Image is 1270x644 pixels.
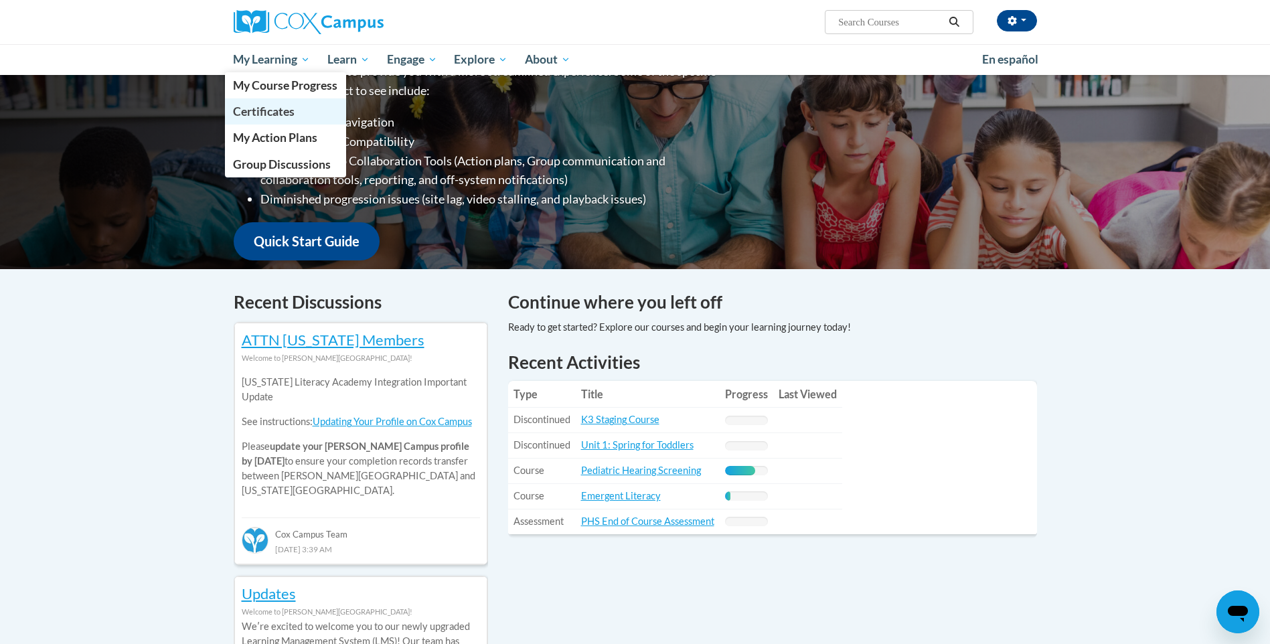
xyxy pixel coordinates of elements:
li: Greater Device Compatibility [260,132,719,151]
span: Engage [387,52,437,68]
span: Course [513,490,544,501]
p: See instructions: [242,414,480,429]
span: Course [513,465,544,476]
li: Improved Site Navigation [260,112,719,132]
p: [US_STATE] Literacy Academy Integration Important Update [242,375,480,404]
li: Enhanced Group Collaboration Tools (Action plans, Group communication and collaboration tools, re... [260,151,719,190]
button: Account Settings [997,10,1037,31]
h1: Recent Activities [508,350,1037,374]
a: ATTN [US_STATE] Members [242,331,424,349]
a: Group Discussions [225,151,347,177]
a: Engage [378,44,446,75]
img: Cox Campus Team [242,527,268,554]
a: K3 Staging Course [581,414,659,425]
div: Please to ensure your completion records transfer between [PERSON_NAME][GEOGRAPHIC_DATA] and [US_... [242,366,480,508]
span: About [525,52,570,68]
a: Emergent Literacy [581,490,661,501]
span: Discontinued [513,439,570,451]
button: Search [944,14,964,30]
th: Progress [720,381,773,408]
div: [DATE] 3:39 AM [242,542,480,556]
span: Certificates [233,104,295,118]
span: Explore [454,52,507,68]
a: Pediatric Hearing Screening [581,465,701,476]
a: Learn [319,44,378,75]
th: Type [508,381,576,408]
span: My Action Plans [233,131,317,145]
th: Title [576,381,720,408]
a: Updating Your Profile on Cox Campus [313,416,472,427]
span: En español [982,52,1038,66]
p: Overall, we are proud to provide you with a more streamlined experience. Some of the specific cha... [234,62,719,100]
span: My Course Progress [233,78,337,92]
a: Unit 1: Spring for Toddlers [581,439,694,451]
div: Welcome to [PERSON_NAME][GEOGRAPHIC_DATA]! [242,351,480,366]
div: Progress, % [725,466,755,475]
a: About [516,44,579,75]
iframe: Button to launch messaging window, conversation in progress [1216,590,1259,633]
b: update your [PERSON_NAME] Campus profile by [DATE] [242,440,469,467]
span: Assessment [513,515,564,527]
a: My Action Plans [225,125,347,151]
a: Cox Campus [234,10,488,34]
a: Updates [242,584,296,602]
a: Certificates [225,98,347,125]
a: My Course Progress [225,72,347,98]
img: Cox Campus [234,10,384,34]
a: PHS End of Course Assessment [581,515,714,527]
a: En español [973,46,1047,74]
span: Discontinued [513,414,570,425]
div: Progress, % [725,491,730,501]
a: Quick Start Guide [234,222,380,260]
h4: Continue where you left off [508,289,1037,315]
input: Search Courses [837,14,944,30]
th: Last Viewed [773,381,842,408]
span: My Learning [233,52,310,68]
a: Explore [445,44,516,75]
div: Cox Campus Team [242,517,480,542]
h4: Recent Discussions [234,289,488,315]
span: Group Discussions [233,157,331,171]
div: Main menu [214,44,1057,75]
span: Learn [327,52,370,68]
a: My Learning [225,44,319,75]
div: Welcome to [PERSON_NAME][GEOGRAPHIC_DATA]! [242,605,480,619]
li: Diminished progression issues (site lag, video stalling, and playback issues) [260,189,719,209]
